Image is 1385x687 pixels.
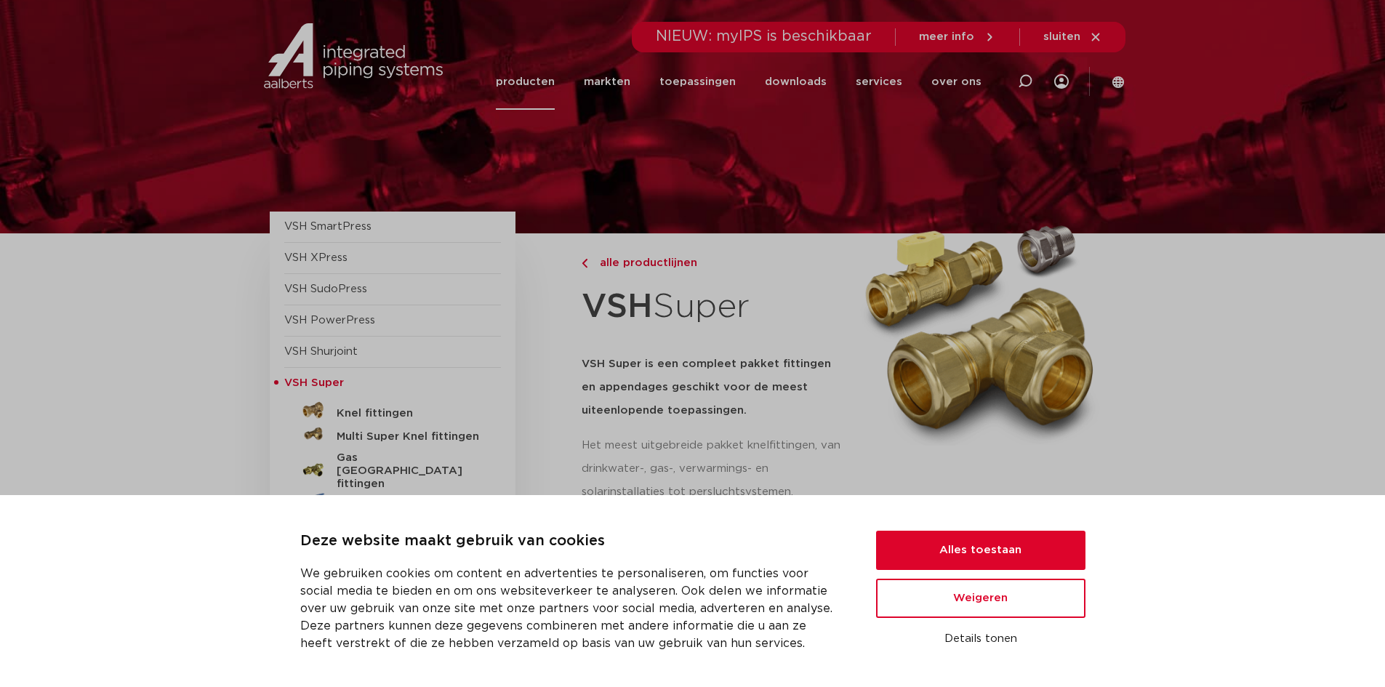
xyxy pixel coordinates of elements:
[284,284,367,294] a: VSH SudoPress
[284,315,375,326] a: VSH PowerPress
[284,221,372,232] a: VSH SmartPress
[876,531,1085,570] button: Alles toestaan
[284,377,344,388] span: VSH Super
[284,346,358,357] a: VSH Shurjoint
[284,252,348,263] a: VSH XPress
[284,491,501,514] a: afsluiters
[931,54,981,110] a: over ons
[582,259,587,268] img: chevron-right.svg
[919,31,974,42] span: meer info
[584,54,630,110] a: markten
[582,279,845,335] h1: Super
[765,54,827,110] a: downloads
[337,430,481,443] h5: Multi Super Knel fittingen
[582,434,845,504] p: Het meest uitgebreide pakket knelfittingen, van drinkwater-, gas-, verwarmings- en solarinstallat...
[1043,31,1080,42] span: sluiten
[591,257,697,268] span: alle productlijnen
[496,54,981,110] nav: Menu
[876,627,1085,651] button: Details tonen
[337,451,481,491] h5: Gas [GEOGRAPHIC_DATA] fittingen
[337,407,481,420] h5: Knel fittingen
[300,530,841,553] p: Deze website maakt gebruik van cookies
[284,399,501,422] a: Knel fittingen
[582,254,845,272] a: alle productlijnen
[656,29,872,44] span: NIEUW: myIPS is beschikbaar
[582,290,653,324] strong: VSH
[284,422,501,446] a: Multi Super Knel fittingen
[284,446,501,491] a: Gas [GEOGRAPHIC_DATA] fittingen
[919,31,996,44] a: meer info
[876,579,1085,618] button: Weigeren
[659,54,736,110] a: toepassingen
[300,565,841,652] p: We gebruiken cookies om content en advertenties te personaliseren, om functies voor social media ...
[582,353,845,422] h5: VSH Super is een compleet pakket fittingen en appendages geschikt voor de meest uiteenlopende toe...
[496,54,555,110] a: producten
[1043,31,1102,44] a: sluiten
[856,54,902,110] a: services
